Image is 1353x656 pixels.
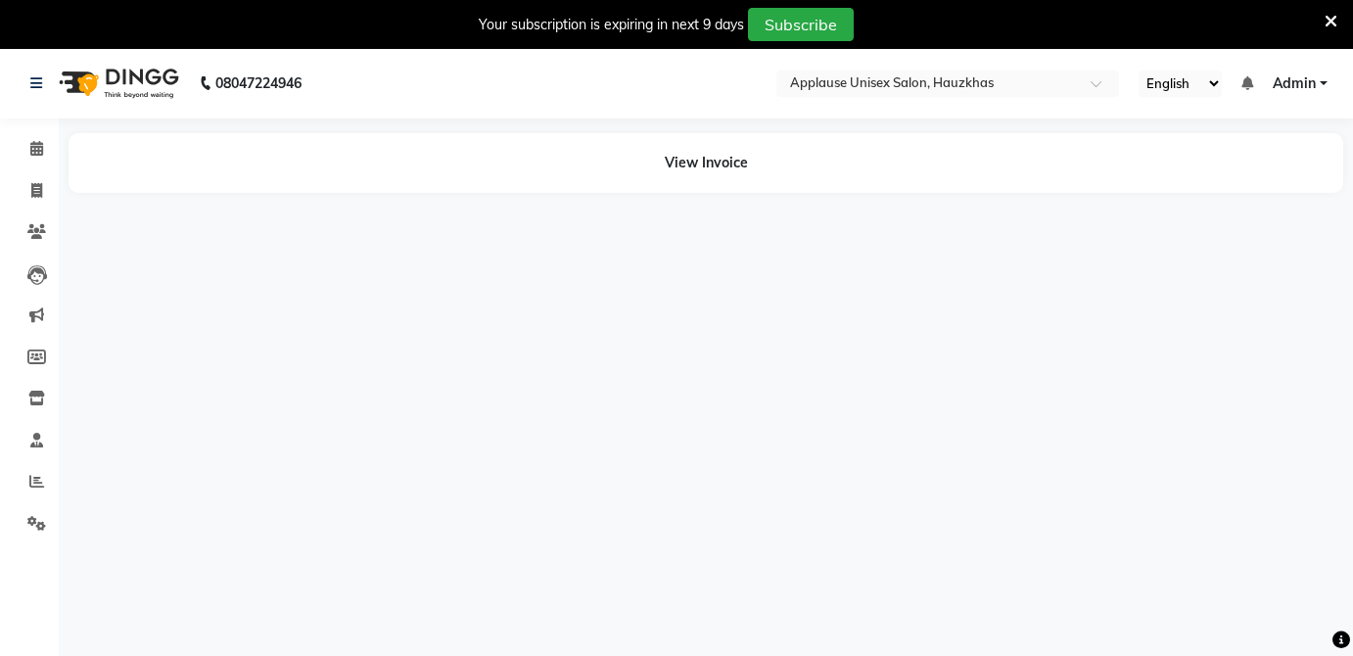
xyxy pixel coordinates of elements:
[748,8,854,41] button: Subscribe
[1273,73,1316,94] span: Admin
[215,56,302,111] b: 08047224946
[50,56,184,111] img: logo
[479,15,744,35] div: Your subscription is expiring in next 9 days
[69,133,1343,193] div: View Invoice
[1271,578,1333,636] iframe: chat widget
